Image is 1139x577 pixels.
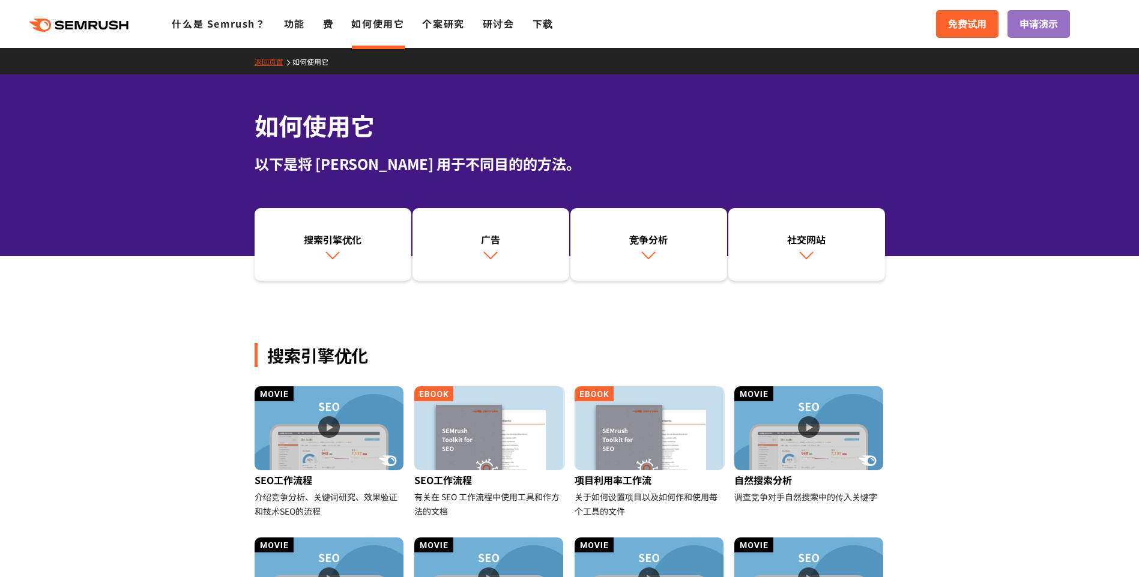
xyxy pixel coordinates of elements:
a: 功能 [284,16,305,31]
a: SEO工作流程 介绍竞争分析、关键词研究、效果验证和技术SEO的流程 [255,386,405,518]
a: 研讨会 [483,16,515,31]
div: 关于如何设置项目以及如何作和使用每个工具的文件 [575,489,725,518]
span: 免费试用 [948,16,986,32]
a: 下载 [533,16,554,31]
div: 项目利用率工作流 [575,470,725,489]
div: 以下是将 [PERSON_NAME] 用于不同目的的方法。 [255,153,885,175]
div: 广告 [418,232,563,247]
a: 项目利用率工作流 关于如何设置项目以及如何作和使用每个工具的文件 [575,386,725,518]
a: SEO工作流程 有关在 SEO 工作流程中使用工具和作方法的文档 [414,386,565,518]
div: 竞争分析 [576,232,721,247]
a: 广告 [412,208,569,281]
div: SEO工作流程 [414,470,565,489]
a: 个案研究 [422,16,464,31]
div: 介绍竞争分析、关键词研究、效果验证和技术SEO的流程 [255,489,405,518]
div: 有关在 SEO 工作流程中使用工具和作方法的文档 [414,489,565,518]
a: 社交网站 [728,208,885,281]
a: 如何使用它 [351,16,404,31]
a: 免费试用 [936,10,999,38]
a: 什么是 Semrush？ [172,16,265,31]
a: 如何使用它 [292,56,337,67]
a: 返回页首 [255,56,292,67]
span: 申请演示 [1020,16,1058,32]
h1: 如何使用它 [255,108,885,143]
div: 社交网站 [734,232,879,247]
div: 搜索引擎优化 [255,343,885,367]
a: 自然搜索分析 调查竞争对手自然搜索中的传入关键字 [734,386,885,504]
div: SEO工作流程 [255,470,405,489]
div: 自然搜索分析 [734,470,885,489]
a: 搜索引擎优化 [255,208,411,281]
div: 调查竞争对手自然搜索中的传入关键字 [734,489,885,504]
a: 申请演示 [1008,10,1070,38]
a: 费 [323,16,334,31]
a: 竞争分析 [570,208,727,281]
div: 搜索引擎优化 [261,232,405,247]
